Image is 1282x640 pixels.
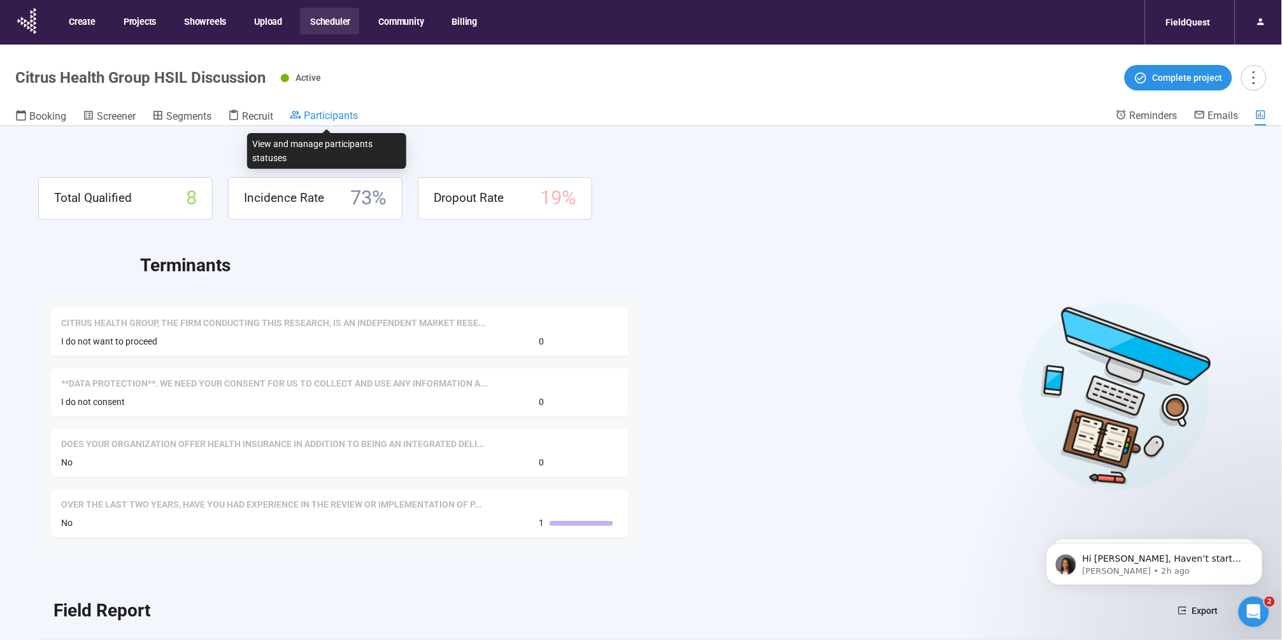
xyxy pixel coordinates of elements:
span: Citrus Health Group, the firm conducting this research, is an independent market research agency ... [61,317,486,330]
span: Dropout Rate [434,188,504,208]
button: exportExport [1168,601,1229,621]
a: Screener [83,109,136,125]
span: more [1245,69,1262,86]
button: Billing [442,8,487,34]
span: Reminders [1130,110,1178,122]
span: Over the last two years, have you had experience in the review or implementation of policies for ... [61,499,481,511]
img: Desktop work notes [1020,301,1212,492]
span: Export [1192,604,1218,618]
span: No [61,457,73,467]
span: Booking [29,110,66,122]
span: Participants [304,110,358,122]
span: I do not consent [61,397,125,407]
span: Incidence Rate [244,188,324,208]
div: View and manage participants statuses [247,133,406,169]
button: Community [368,8,432,34]
span: 19 % [540,183,576,214]
a: Segments [152,109,211,125]
span: 0 [539,395,545,409]
div: FieldQuest [1158,10,1218,34]
a: Reminders [1116,109,1178,124]
span: Complete project [1153,71,1223,85]
span: export [1178,606,1187,615]
a: Participants [290,109,358,124]
span: 0 [539,334,545,348]
button: Upload [244,8,291,34]
span: 8 [186,183,197,214]
span: 2 [1265,597,1275,607]
button: Showreels [174,8,235,34]
span: Emails [1208,110,1239,122]
span: Screener [97,110,136,122]
iframe: Intercom notifications message [1027,516,1282,606]
span: No [61,518,73,528]
span: Does your organization offer health insurance in addition to being an Integrated Delivery Network? [61,438,485,451]
span: Recruit [242,110,273,122]
span: I do not want to proceed [61,336,157,346]
span: Active [296,73,321,83]
span: 0 [539,455,545,469]
button: Scheduler [300,8,359,34]
h2: Field Report [53,597,150,625]
span: Total Qualified [54,188,132,208]
a: Emails [1194,109,1239,124]
iframe: Intercom live chat [1239,597,1269,627]
span: Segments [166,110,211,122]
button: Projects [113,8,165,34]
h2: Terminants [140,252,1244,280]
span: 73 % [350,183,387,214]
button: more [1241,65,1267,90]
a: Recruit [228,109,273,125]
a: Booking [15,109,66,125]
button: Create [59,8,104,34]
span: 1 [539,516,545,530]
button: Complete project [1125,65,1232,90]
span: **Data Protection**. We need your consent for us to collect and use any information about you or ... [61,378,488,390]
h1: Citrus Health Group HSIL Discussion [15,69,266,87]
